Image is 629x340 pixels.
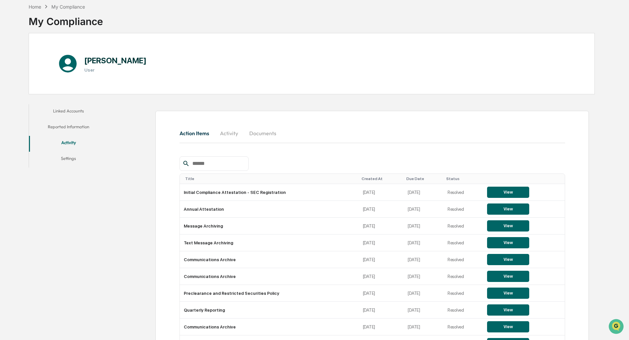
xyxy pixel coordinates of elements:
td: Resolved [444,268,483,285]
td: [DATE] [359,201,404,218]
h1: [PERSON_NAME] [84,56,147,65]
td: [DATE] [404,184,444,201]
button: View [487,203,529,215]
button: View [487,271,529,282]
a: Powered byPylon [46,111,80,117]
td: Resolved [444,251,483,268]
a: 🖐️Preclearance [4,80,45,92]
button: Documents [244,125,282,141]
div: 🖐️ [7,84,12,89]
div: Start new chat [22,50,108,57]
a: View [487,223,529,228]
button: Settings [29,152,108,168]
td: [DATE] [404,285,444,302]
h3: User [84,67,147,73]
button: View [487,254,529,265]
td: [DATE] [359,218,404,234]
button: Start new chat [112,52,120,60]
span: Attestations [54,83,82,90]
div: Toggle SortBy [185,176,356,181]
a: 🗄️Attestations [45,80,84,92]
div: secondary tabs example [29,104,108,168]
div: Toggle SortBy [406,176,441,181]
td: Message Archiving [180,218,359,234]
td: [DATE] [359,302,404,319]
button: Reported Information [29,120,108,136]
button: View [487,237,529,248]
td: [DATE] [404,319,444,335]
div: Toggle SortBy [446,176,480,181]
div: 🔎 [7,96,12,102]
div: Toggle SortBy [488,176,562,181]
a: View [487,257,529,262]
span: Preclearance [13,83,42,90]
td: Preclearance and Restricted Securities Policy [180,285,359,302]
a: View [487,190,529,195]
td: Communications Archive [180,268,359,285]
td: [DATE] [359,184,404,201]
td: [DATE] [404,234,444,251]
td: Communications Archive [180,251,359,268]
td: [DATE] [404,268,444,285]
td: Resolved [444,302,483,319]
button: Action Items [179,125,214,141]
a: View [487,206,529,211]
button: View [487,220,529,232]
td: [DATE] [404,201,444,218]
button: View [487,321,529,332]
div: Toggle SortBy [362,176,401,181]
span: Data Lookup [13,96,41,102]
td: [DATE] [404,218,444,234]
button: Linked Accounts [29,104,108,120]
button: Activity [214,125,244,141]
a: View [487,274,529,279]
div: My Compliance [29,10,103,27]
div: My Compliance [51,4,85,10]
div: 🗄️ [48,84,53,89]
td: [DATE] [359,234,404,251]
button: View [487,288,529,299]
a: View [487,307,529,312]
td: [DATE] [359,319,404,335]
a: View [487,324,529,329]
td: Communications Archive [180,319,359,335]
button: Activity [29,136,108,152]
button: View [487,187,529,198]
td: [DATE] [404,302,444,319]
div: secondary tabs example [179,125,565,141]
td: [DATE] [359,268,404,285]
td: [DATE] [359,251,404,268]
td: Quarterly Reporting [180,302,359,319]
td: Resolved [444,218,483,234]
td: Annual Attestation [180,201,359,218]
img: 1746055101610-c473b297-6a78-478c-a979-82029cc54cd1 [7,50,18,62]
td: Resolved [444,234,483,251]
a: View [487,240,529,245]
p: How can we help? [7,14,120,24]
td: [DATE] [359,285,404,302]
td: Resolved [444,201,483,218]
td: Resolved [444,184,483,201]
td: Text Message Archiving [180,234,359,251]
div: We're available if you need us! [22,57,83,62]
div: Home [29,4,41,10]
a: 🔎Data Lookup [4,93,44,105]
a: View [487,291,529,295]
span: Pylon [66,112,80,117]
td: [DATE] [404,251,444,268]
button: View [487,304,529,316]
td: Resolved [444,319,483,335]
td: Resolved [444,285,483,302]
td: Initial Compliance Attestation - SEC Registration [180,184,359,201]
iframe: Open customer support [608,318,626,336]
